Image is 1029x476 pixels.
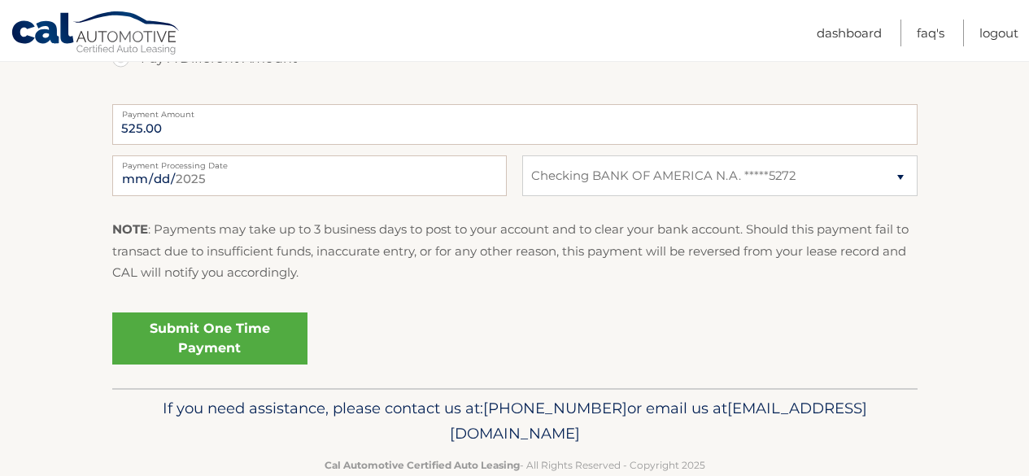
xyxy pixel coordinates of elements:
[123,456,907,474] p: - All Rights Reserved - Copyright 2025
[917,20,944,46] a: FAQ's
[112,155,507,168] label: Payment Processing Date
[483,399,627,417] span: [PHONE_NUMBER]
[817,20,882,46] a: Dashboard
[979,20,1018,46] a: Logout
[112,221,148,237] strong: NOTE
[112,219,918,283] p: : Payments may take up to 3 business days to post to your account and to clear your bank account....
[11,11,181,58] a: Cal Automotive
[112,104,918,117] label: Payment Amount
[112,312,307,365] a: Submit One Time Payment
[112,104,918,145] input: Payment Amount
[123,395,907,448] p: If you need assistance, please contact us at: or email us at
[325,459,520,471] strong: Cal Automotive Certified Auto Leasing
[112,155,507,196] input: Payment Date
